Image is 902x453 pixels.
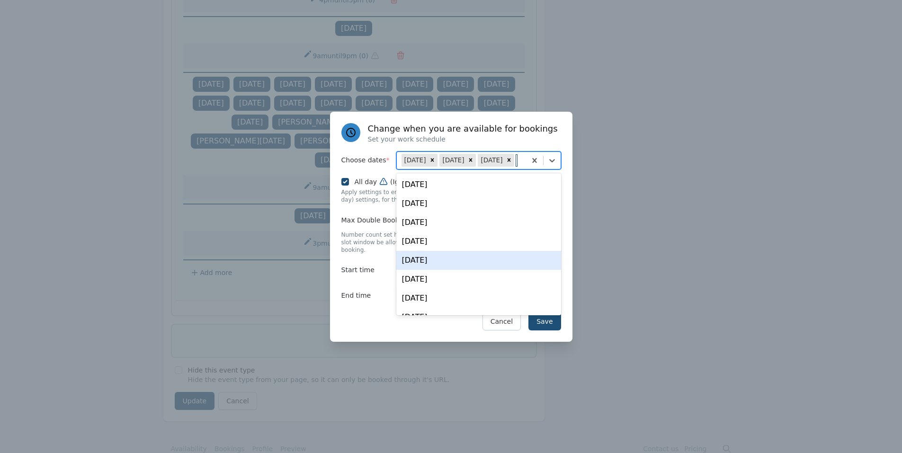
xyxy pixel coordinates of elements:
h3: Change when you are available for bookings [368,123,558,134]
button: Cancel [482,312,521,330]
p: Set your work schedule [368,134,558,144]
div: [DATE] [396,213,561,232]
div: [DATE] [396,232,561,251]
p: Number count set here ensures that those many count of bookings in the slot window be allowed bef... [341,231,561,254]
span: (Ignore working hours settings) [390,177,494,187]
div: [DATE] [396,289,561,308]
div: [DATE] [396,270,561,289]
label: Choose dates [341,151,396,169]
div: [DATE] [396,308,561,327]
div: [DATE] [478,154,504,166]
label: Start time [341,261,396,279]
div: [DATE] [396,251,561,270]
label: Max Double Bookings [341,211,451,229]
label: End time [341,287,396,305]
div: [DATE] [396,175,561,194]
label: All day [355,177,494,187]
div: [DATE] [402,154,428,166]
div: [DATE] [396,194,561,213]
button: Save [528,312,561,330]
div: [DATE] [439,154,465,166]
p: Apply settings to entire day for dates chosen above. (week day) settings, for the chosen dates, w... [341,188,561,204]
